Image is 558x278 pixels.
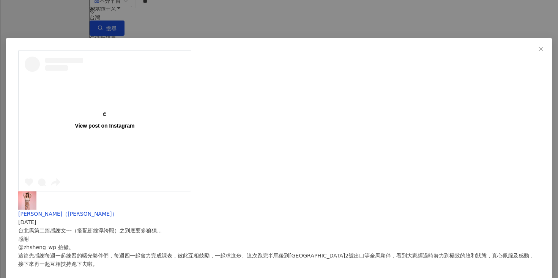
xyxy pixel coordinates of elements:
[19,51,191,191] a: View post on Instagram
[18,218,540,226] div: [DATE]
[538,46,544,52] span: close
[18,191,540,217] a: KOL Avatar[PERSON_NAME]（[PERSON_NAME]）
[18,191,36,210] img: KOL Avatar
[533,41,549,57] button: Close
[18,211,117,217] span: [PERSON_NAME]（[PERSON_NAME]）
[75,122,135,129] div: View post on Instagram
